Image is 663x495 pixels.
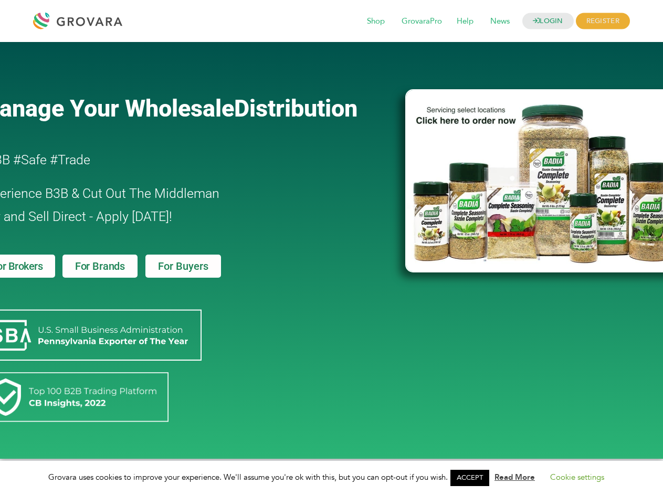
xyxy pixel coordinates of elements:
[576,13,630,29] span: REGISTER
[394,16,449,27] a: GrovaraPro
[360,16,392,27] a: Shop
[483,12,517,31] span: News
[450,470,489,486] a: ACCEPT
[158,261,208,271] span: For Buyers
[494,472,535,482] a: Read More
[48,472,615,482] span: Grovara uses cookies to improve your experience. We'll assume you're ok with this, but you can op...
[360,12,392,31] span: Shop
[62,255,138,278] a: For Brands
[522,13,574,29] a: LOGIN
[449,16,481,27] a: Help
[394,12,449,31] span: GrovaraPro
[483,16,517,27] a: News
[234,94,357,122] span: Distribution
[449,12,481,31] span: Help
[75,261,125,271] span: For Brands
[550,472,604,482] a: Cookie settings
[145,255,221,278] a: For Buyers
